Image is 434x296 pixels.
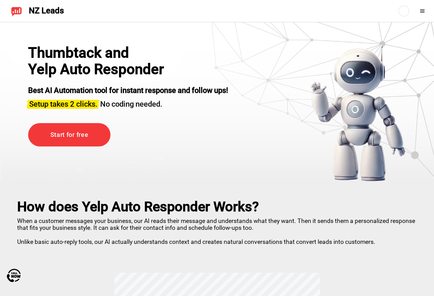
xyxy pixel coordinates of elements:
[29,6,64,16] span: NZ Leads
[28,86,228,95] strong: Best AI Automation tool for instant response and follow ups!
[29,100,97,108] span: Setup takes 2 clicks.
[17,199,417,215] h2: How does Yelp Auto Responder Works?
[7,269,21,282] img: Call Now
[28,45,172,61] div: Thumbtack and
[310,45,406,182] img: yelp bot
[28,96,228,109] h3: No coding needed.
[28,61,172,78] h1: Yelp Auto Responder
[11,5,22,16] img: NZ Leads logo
[28,123,110,147] a: Start for free
[17,215,417,245] p: When a customer messages your business, our AI reads their message and understands what they want...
